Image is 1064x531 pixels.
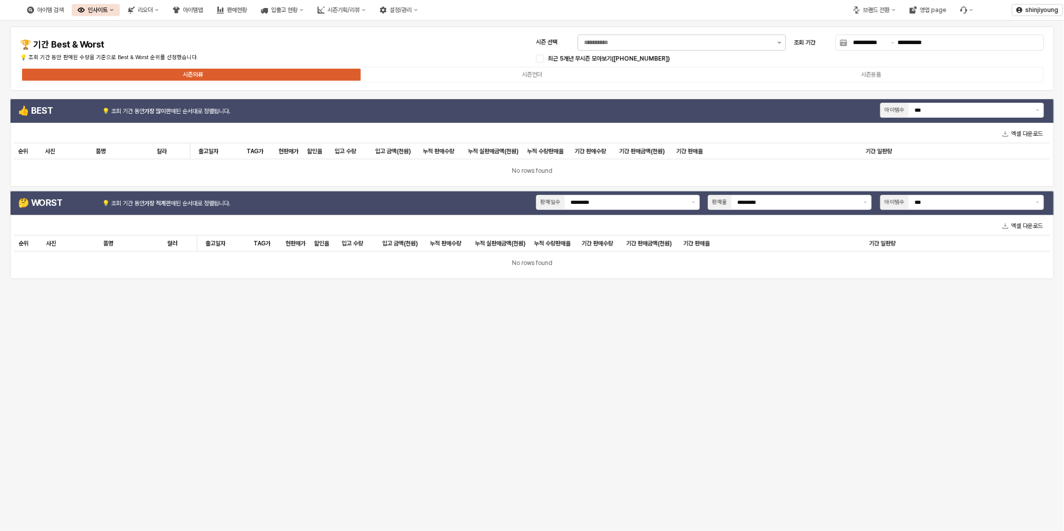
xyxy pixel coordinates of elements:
span: 사진 [45,147,55,155]
button: 브랜드 전환 [847,4,902,16]
span: 기간 판매금액(천원) [619,147,665,155]
div: 아이템 검색 [37,7,64,14]
p: 💡 조회 기간 동안 판매된 수량을 기준으로 Best & Worst 순위를 선정했습니다. [20,54,446,62]
span: 기간 판매수량 [575,147,606,155]
strong: 가장 [144,108,154,115]
button: 제안 사항 표시 [860,195,871,209]
div: 시즌언더 [522,71,542,78]
div: No rows found [14,251,1050,276]
button: 아이템 검색 [21,4,70,16]
strong: 적게 [156,200,166,207]
span: 사진 [46,239,56,247]
label: 시즌용품 [701,70,1040,79]
span: 누적 수량판매율 [527,147,564,155]
button: 엑셀 다운로드 [998,128,1047,140]
button: 입출고 현황 [255,4,310,16]
p: shinjiyoung [1025,6,1058,14]
span: 기간 일판량 [866,147,892,155]
div: 입출고 현황 [271,7,298,14]
div: 아이템수 [885,198,905,207]
button: 시즌기획/리뷰 [312,4,372,16]
span: 현판매가 [286,239,306,247]
button: 제안 사항 표시 [1032,195,1043,209]
span: 컬러 [167,239,177,247]
span: 칼라 [157,147,167,155]
h4: 🤔 WORST [18,198,100,208]
div: 영업 page [920,7,946,14]
button: 제안 사항 표시 [688,195,699,209]
p: 💡 조회 기간 동안 판매된 순서대로 정렬됩니다. [102,107,356,116]
button: 영업 page [904,4,952,16]
div: 판매일수 [541,198,561,207]
span: 할인율 [307,147,322,155]
span: 기간 판매율 [676,147,703,155]
button: 판매현황 [211,4,253,16]
span: 출고일자 [205,239,225,247]
span: 누적 수량판매율 [534,239,571,247]
span: 품명 [96,147,106,155]
button: shinjiyoung [1012,4,1063,16]
span: 누적 실판매금액(천원) [475,239,525,247]
label: 시즌의류 [24,70,363,79]
span: 최근 5개년 무시즌 모아보기([PHONE_NUMBER]) [548,55,670,62]
div: 시즌기획/리뷰 [328,7,360,14]
button: 설정/관리 [374,4,424,16]
span: 조회 기간 [794,39,816,46]
button: 제안 사항 표시 [1032,103,1043,117]
span: 누적 실판매금액(천원) [468,147,518,155]
span: 순위 [18,147,28,155]
h4: 🏆 기간 Best & Worst [20,40,356,50]
span: 입고 금액(천원) [375,147,411,155]
span: 입고 금액(천원) [382,239,418,247]
div: 브랜드 전환 [863,7,890,14]
button: 아이템맵 [167,4,209,16]
div: 설정/관리 [390,7,412,14]
div: 판매현황 [227,7,247,14]
span: TAG가 [253,239,271,247]
strong: 많이 [156,108,166,115]
span: 기간 일판량 [869,239,896,247]
span: 순위 [19,239,29,247]
button: 리오더 [122,4,165,16]
div: 리오더 [138,7,153,14]
span: 기간 판매율 [683,239,710,247]
span: TAG가 [246,147,263,155]
div: No rows found [14,159,1050,183]
button: 엑셀 다운로드 [998,220,1047,232]
div: 시즌용품 [861,71,881,78]
span: 기간 판매수량 [582,239,613,247]
div: 판매율 [712,198,727,207]
span: 시즌 선택 [536,39,558,46]
button: 인사이트 [72,4,120,16]
button: 제안 사항 표시 [773,35,785,50]
strong: 가장 [144,200,154,207]
div: 아이템맵 [183,7,203,14]
p: 💡 조회 기간 동안 판매된 순서대로 정렬됩니다. [102,199,356,208]
span: 누적 판매수량 [423,147,454,155]
span: 품명 [103,239,113,247]
span: 누적 판매수량 [430,239,461,247]
div: Menu item 6 [954,4,979,16]
div: 인사이트 [88,7,108,14]
div: 시즌의류 [183,71,203,78]
span: 현판매가 [279,147,299,155]
span: 할인율 [314,239,329,247]
span: 입고 수량 [342,239,363,247]
span: 출고일자 [198,147,218,155]
span: 기간 판매금액(천원) [626,239,672,247]
span: 입고 수량 [335,147,356,155]
label: 시즌언더 [363,70,702,79]
div: 아이템수 [885,106,905,115]
h4: 👍 BEST [18,106,100,116]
